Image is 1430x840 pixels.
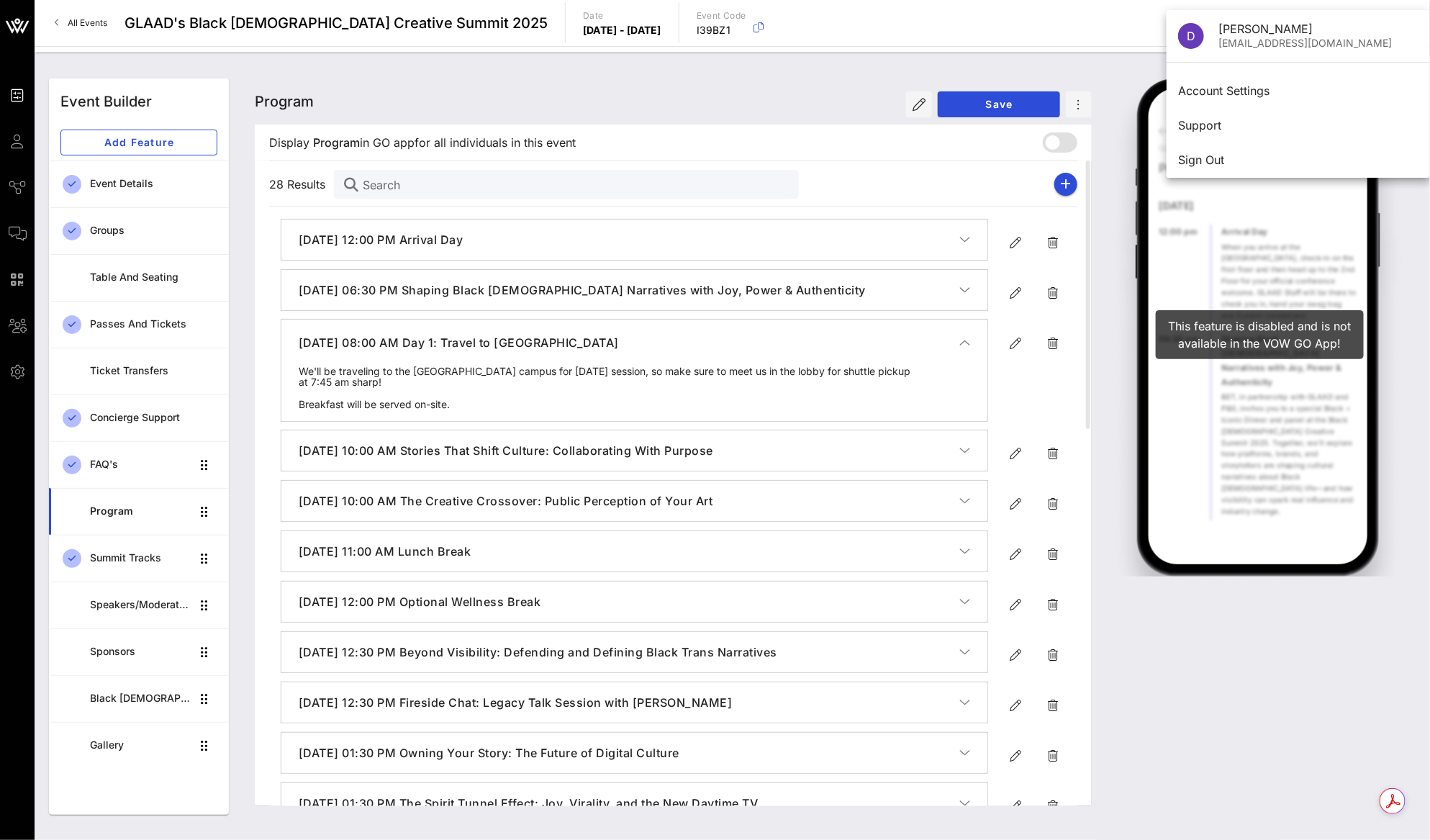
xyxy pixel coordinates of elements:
button: [DATE] 10:00 AM Stories That Shift Culture: Collaborating With Purpose [281,430,987,471]
span: Add Feature [73,136,205,148]
div: Table and Seating [90,271,217,284]
h4: [DATE] 12:00 PM Arrival Day [299,231,959,248]
button: [DATE] 12:00 PM Optional Wellness Break [281,582,987,622]
span: All Events [68,17,107,28]
a: All Events [46,12,116,35]
div: Speakers/Moderators [90,599,191,611]
a: Black [DEMOGRAPHIC_DATA] Creative Summit CoHort [49,675,229,722]
p: I39BZ1 [697,23,746,37]
span: BET, in partnership with GLAAD and P&G, invites you to a special Black + Iconic Dinner and panel ... [1222,392,1356,595]
span: Program [255,93,314,110]
div: We'll be traveling to the [GEOGRAPHIC_DATA] campus for [DATE] session, so make sure to meet us in... [281,366,929,422]
span: for all individuals in this event [415,134,576,151]
span: Program [313,134,360,151]
div: Sponsors [90,646,191,658]
p: [DATE] [1159,197,1357,214]
span: When you arrive at the [GEOGRAPHIC_DATA], check-in on the first floor and then head up to the 2nd... [1222,242,1356,319]
a: Speakers/Moderators [49,582,229,628]
button: [DATE] 11:00 AM Lunch Break [281,531,987,572]
p: Arrival Day [1222,225,1357,239]
button: [DATE] 08:00 AM Day 1: Travel to [GEOGRAPHIC_DATA] [281,320,987,366]
div: FAQ's [90,459,191,471]
span: GLAAD's Black [DEMOGRAPHIC_DATA] Creative Summit 2025 [125,12,548,34]
a: FAQ's [49,441,229,488]
button: [DATE] 12:00 PM Arrival Day [281,220,987,260]
a: Table and Seating [49,254,229,301]
a: Passes and Tickets [49,301,229,348]
span: D [1187,29,1195,43]
div: Event Details [90,178,217,190]
h4: [DATE] 12:00 PM Optional Wellness Break [299,593,959,610]
button: [DATE] 01:30 PM The Spirit Tunnel Effect: Joy, Virality, and the New Daytime TV [281,783,987,823]
button: [DATE] 06:30 PM Shaping Black [DEMOGRAPHIC_DATA] Narratives with Joy, Power & Authenticity [281,270,987,310]
a: Groups [49,207,229,254]
p: 12:00 pm [1159,225,1200,239]
a: Program [49,488,229,535]
div: Gallery [90,739,191,751]
span: 28 Results [269,176,334,193]
div: GLAAD's Black [DEMOGRAPHIC_DATA] Creative Summit 2025 [1159,143,1357,154]
div: Support [1178,119,1418,132]
h4: [DATE] 12:30 PM Fireside Chat: Legacy Talk Session with [PERSON_NAME] [299,694,959,711]
button: [DATE] 01:30 PM Owning Your Story: The Future of Digital Culture [281,733,987,773]
button: [DATE] 12:30 PM Fireside Chat: Legacy Talk Session with [PERSON_NAME] [281,682,987,723]
h4: [DATE] 08:00 AM Day 1: Travel to [GEOGRAPHIC_DATA] [299,334,959,351]
div: Program [90,505,191,518]
button: Add Feature [60,130,217,155]
a: Gallery [49,722,229,769]
div: Summit Tracks [90,552,191,564]
div: Sign Out [1178,153,1418,167]
span: Display in GO app [269,134,576,151]
button: Save [938,91,1060,117]
button: [DATE] 10:00 AM The Creative Crossover: Public Perception of Your Art [281,481,987,521]
h4: [DATE] 01:30 PM The Spirit Tunnel Effect: Joy, Virality, and the New Daytime TV [299,795,959,812]
a: Sponsors [49,628,229,675]
a: Ticket Transfers [49,348,229,394]
div: Groups [90,225,217,237]
h4: [DATE] 10:00 AM Stories That Shift Culture: Collaborating With Purpose [299,442,959,459]
div: Ticket Transfers [90,365,217,377]
h4: [DATE] 12:30 PM Beyond Visibility: Defending and Defining Black Trans Narratives [299,643,959,661]
a: Event Details [49,161,229,207]
a: Summit Tracks [49,535,229,582]
h4: [DATE] 06:30 PM Shaping Black [DEMOGRAPHIC_DATA] Narratives with Joy, Power & Authenticity [299,281,959,299]
p: [DATE] - [DATE] [583,23,661,37]
h4: [DATE] 11:00 AM Lunch Break [299,543,959,560]
div: Concierge Support [90,412,217,424]
p: Event Code [697,9,746,23]
div: [EMAIL_ADDRESS][DOMAIN_NAME] [1218,37,1418,50]
a: Concierge Support [49,394,229,441]
div: Black [DEMOGRAPHIC_DATA] Creative Summit CoHort [90,692,191,705]
div: Passes and Tickets [90,318,217,330]
p: Shaping Black [DEMOGRAPHIC_DATA] Narratives with Joy, Power & Authenticity [1222,331,1357,389]
h4: [DATE] 10:00 AM The Creative Crossover: Public Perception of Your Art [299,492,959,510]
h4: [DATE] 01:30 PM Owning Your Story: The Future of Digital Culture [299,744,959,762]
div: Program [1159,160,1357,176]
p: Date [583,9,661,23]
div: Account Settings [1178,84,1418,98]
div: Event Builder [60,91,152,112]
span: Save [949,98,1049,110]
div: [PERSON_NAME] [1218,22,1418,36]
button: [DATE] 12:30 PM Beyond Visibility: Defending and Defining Black Trans Narratives [281,632,987,672]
